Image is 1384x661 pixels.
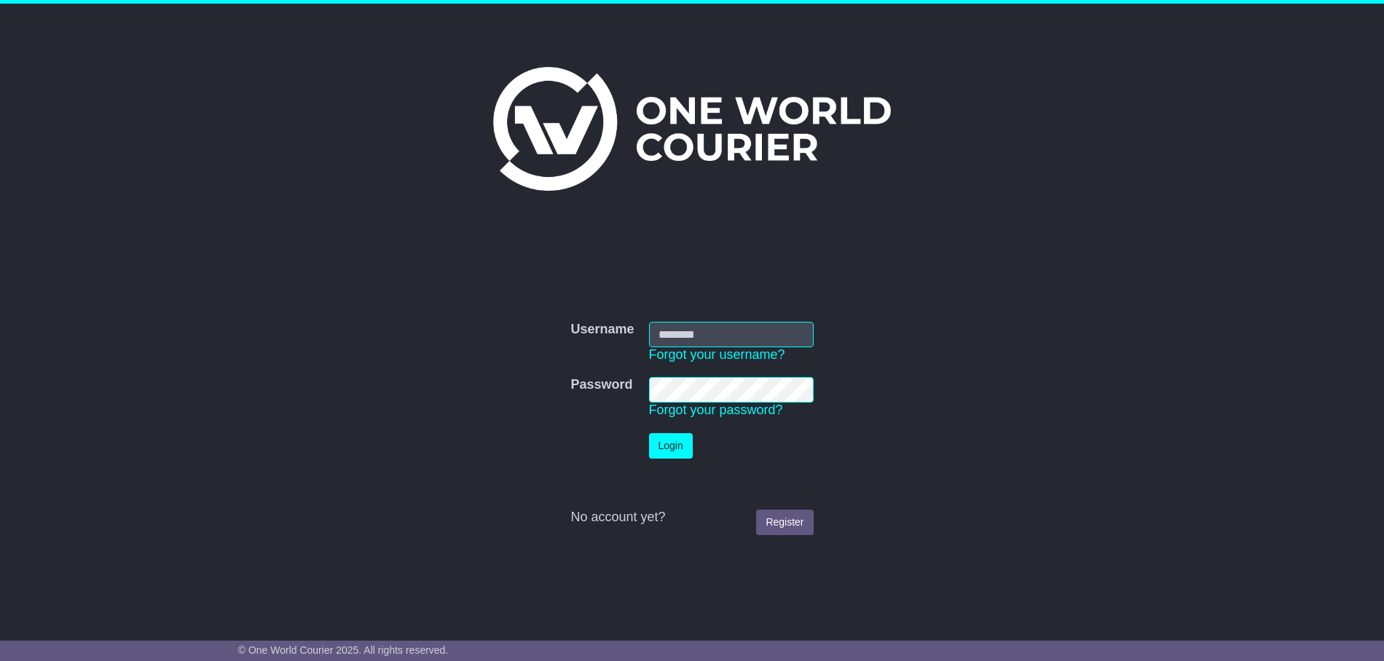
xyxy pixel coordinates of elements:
a: Forgot your username? [649,347,785,362]
span: © One World Courier 2025. All rights reserved. [238,644,449,656]
a: Register [756,510,813,535]
label: Username [570,322,634,338]
div: No account yet? [570,510,813,526]
label: Password [570,377,632,393]
a: Forgot your password? [649,403,783,417]
button: Login [649,433,693,459]
img: One World [493,67,891,191]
